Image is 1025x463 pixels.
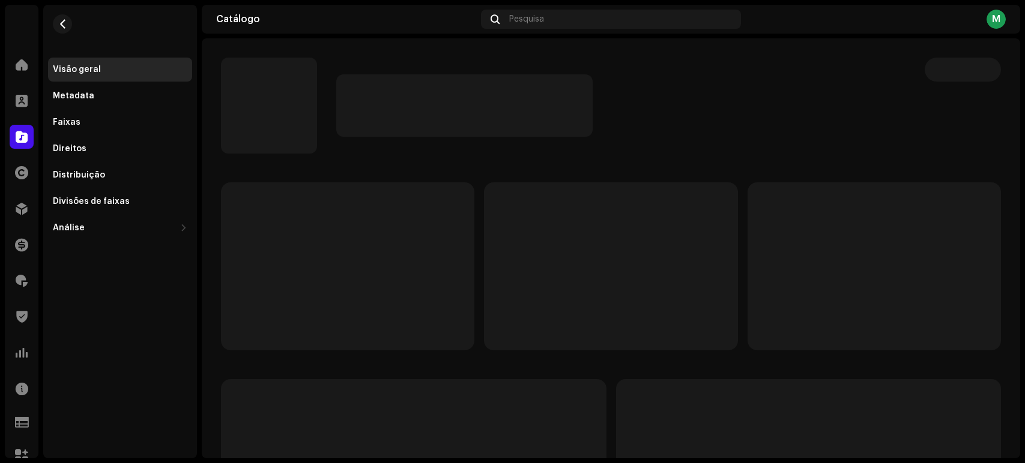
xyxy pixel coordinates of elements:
re-m-nav-item: Divisões de faixas [48,190,192,214]
div: Divisões de faixas [53,197,130,206]
div: Catálogo [216,14,476,24]
div: Faixas [53,118,80,127]
re-m-nav-item: Faixas [48,110,192,134]
re-m-nav-dropdown: Análise [48,216,192,240]
div: Visão geral [53,65,101,74]
div: Análise [53,223,85,233]
div: Distribuição [53,170,105,180]
div: Metadata [53,91,94,101]
div: Direitos [53,144,86,154]
re-m-nav-item: Distribuição [48,163,192,187]
re-m-nav-item: Visão geral [48,58,192,82]
re-m-nav-item: Direitos [48,137,192,161]
div: M [987,10,1006,29]
re-m-nav-item: Metadata [48,84,192,108]
span: Pesquisa [509,14,544,24]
